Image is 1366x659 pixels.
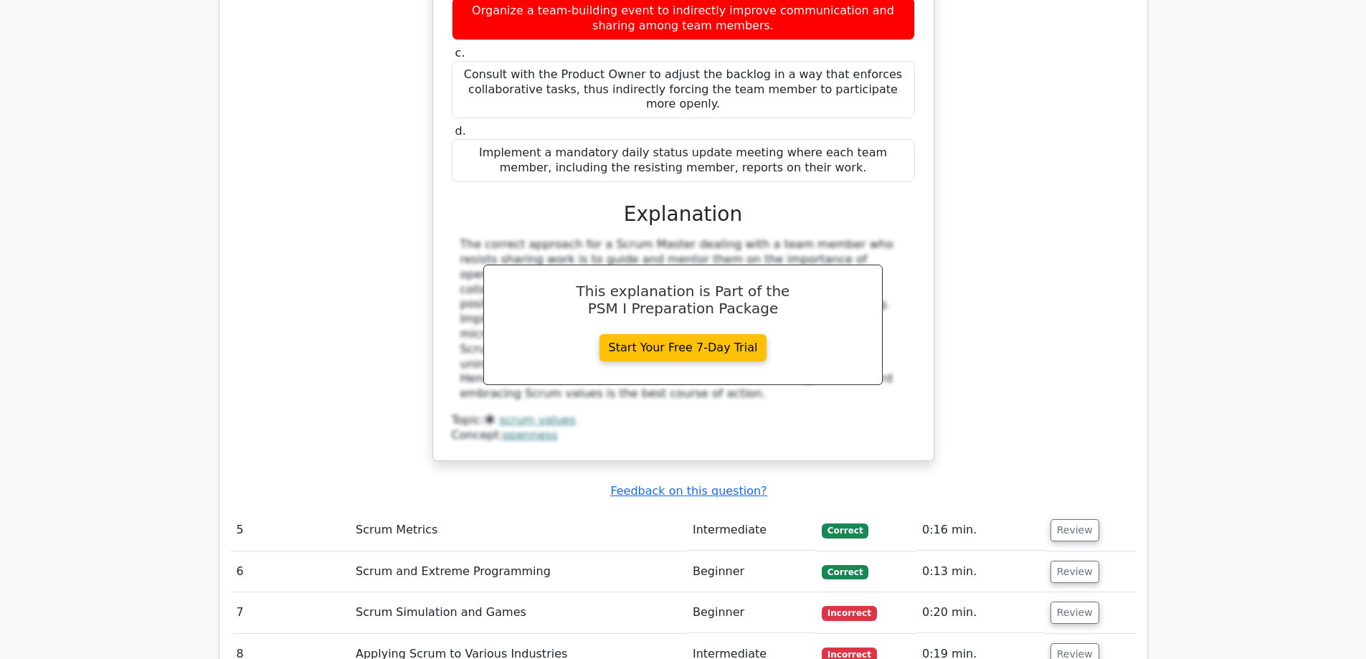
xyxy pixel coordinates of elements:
td: 7 [231,592,351,633]
td: Scrum Simulation and Games [350,592,687,633]
button: Review [1050,602,1099,624]
div: Implement a mandatory daily status update meeting where each team member, including the resisting... [452,139,915,182]
h3: Explanation [460,202,906,227]
td: 5 [231,510,351,551]
td: 0:20 min. [916,592,1045,633]
div: The correct approach for a Scrum Master dealing with a team member who resists sharing work is to... [460,237,906,402]
div: Topic: [452,413,915,428]
td: Scrum and Extreme Programming [350,551,687,592]
a: Feedback on this question? [610,484,767,498]
span: c. [455,46,465,60]
td: Beginner [687,551,816,592]
td: 0:13 min. [916,551,1045,592]
td: Beginner [687,592,816,633]
td: 0:16 min. [916,510,1045,551]
span: d. [455,124,466,138]
a: scrum values [499,413,576,427]
span: Correct [822,523,868,538]
span: Correct [822,565,868,579]
span: Incorrect [822,606,877,620]
td: Intermediate [687,510,816,551]
button: Review [1050,519,1099,541]
a: Start Your Free 7-Day Trial [599,334,767,361]
td: 6 [231,551,351,592]
div: Consult with the Product Owner to adjust the backlog in a way that enforces collaborative tasks, ... [452,61,915,118]
a: openness [503,428,558,442]
div: Concept: [452,428,915,443]
button: Review [1050,561,1099,583]
td: Scrum Metrics [350,510,687,551]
